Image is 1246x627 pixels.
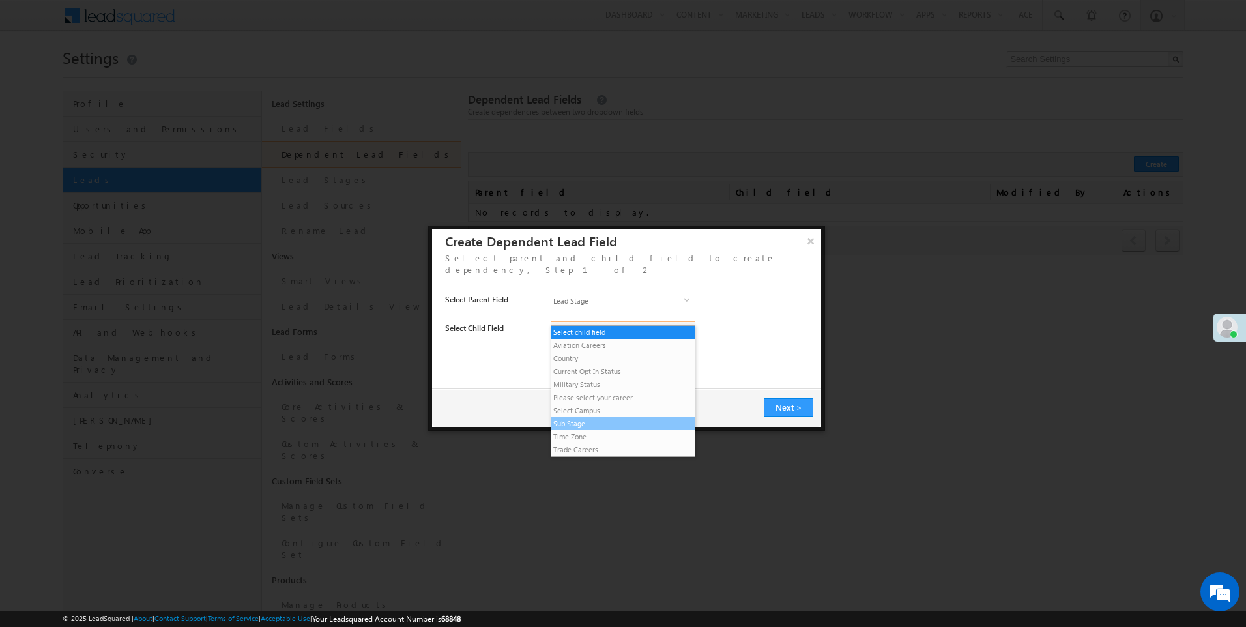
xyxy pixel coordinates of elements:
[551,378,695,391] li: Military Status
[684,297,695,302] span: select
[551,443,695,456] li: Trade Careers
[775,401,796,413] span: Next
[551,326,695,339] li: Select child field
[134,614,152,622] a: About
[63,613,461,625] span: © 2025 LeadSquared | | | | |
[551,417,695,430] li: Sub Stage
[208,614,259,622] a: Terms of Service
[764,398,813,417] button: Next>
[445,323,551,341] div: Select Child Field
[441,614,461,624] span: 68848
[551,365,695,378] li: Current Opt In Status
[551,404,695,417] li: Select Campus
[445,229,617,252] h3: Create Dependent Lead Field
[551,293,684,308] span: Lead Stage
[445,294,551,312] div: Select Parent Field
[551,391,695,404] li: Please select your career
[551,352,695,365] li: Country
[154,614,206,622] a: Contact Support
[445,252,775,275] span: Select parent and child field to create dependency, Step 1 of 2
[800,229,821,252] button: ×
[551,322,684,336] span: Select child field
[551,339,695,352] li: Aviation Careers
[312,614,461,624] span: Your Leadsquared Account Number is
[261,614,310,622] a: Acceptable Use
[551,430,695,443] li: Time Zone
